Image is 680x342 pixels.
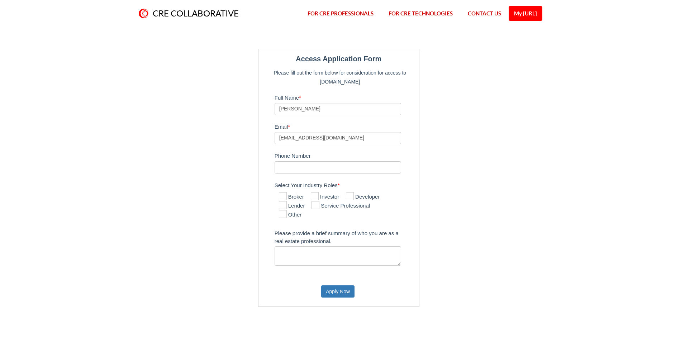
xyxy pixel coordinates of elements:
[275,227,415,246] label: Please provide a brief summary of who you are as a real estate professional.
[275,91,415,103] label: Full Name
[262,53,415,65] legend: Access Application Form
[312,202,370,210] label: Service Professional
[275,120,415,132] label: Email
[321,285,355,298] button: Apply Now
[346,193,380,201] label: Developer
[275,179,415,190] label: Select Your Industry Roles
[509,6,542,21] a: My [URL]
[279,193,304,201] label: Broker
[311,193,339,201] label: Investor
[275,149,415,161] label: Phone Number
[271,68,409,86] p: Please fill out the form below for consideration for access to [DOMAIN_NAME]
[279,211,302,219] label: Other
[279,202,305,210] label: Lender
